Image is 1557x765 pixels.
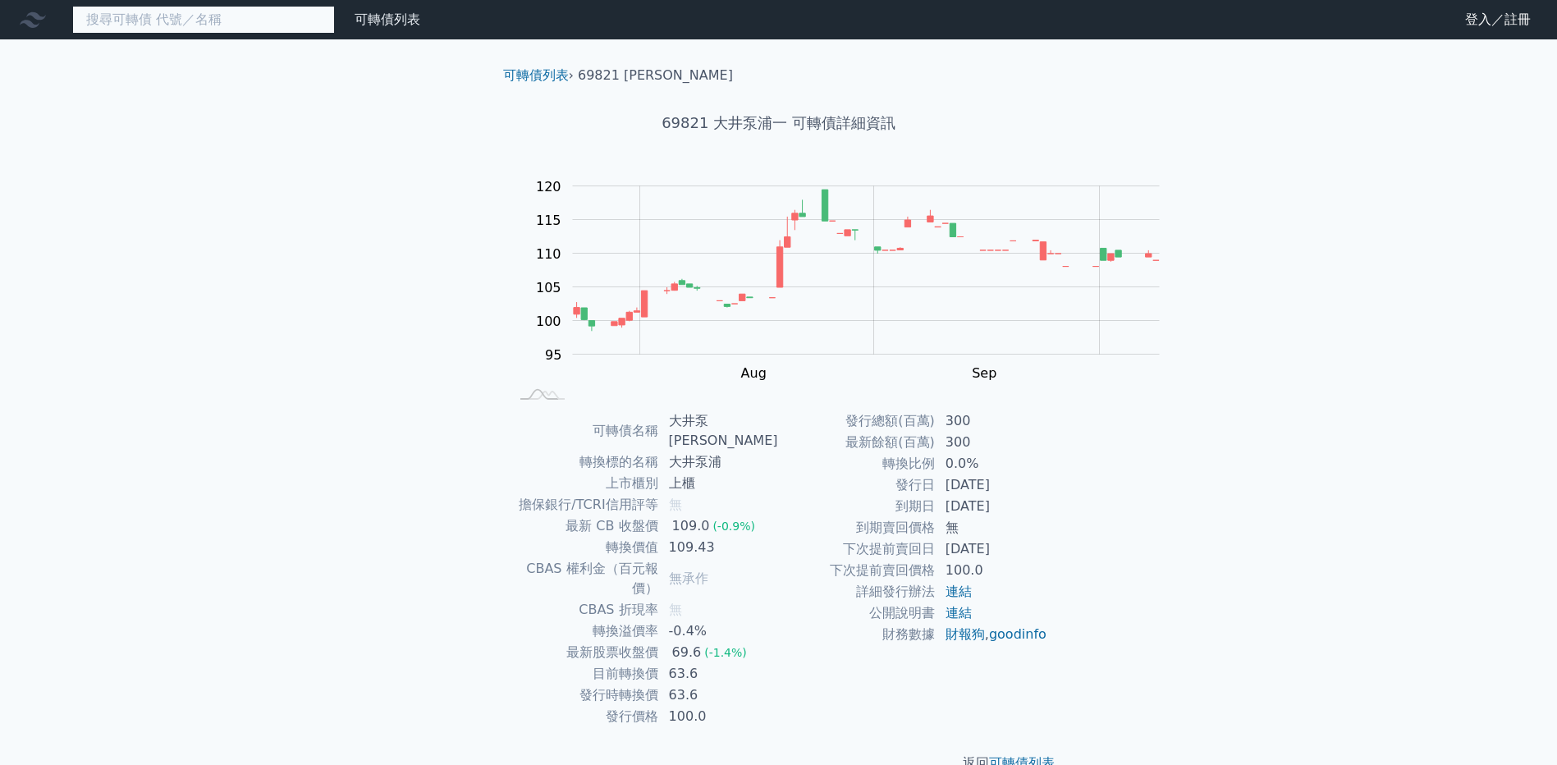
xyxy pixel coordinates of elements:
[936,474,1048,496] td: [DATE]
[936,538,1048,560] td: [DATE]
[1452,7,1544,33] a: 登入／註冊
[528,179,1184,416] g: Chart
[510,621,659,642] td: 轉換溢價率
[972,365,996,381] tspan: Sep
[946,584,972,599] a: 連結
[779,602,936,624] td: 公開說明書
[510,410,659,451] td: 可轉債名稱
[936,410,1048,432] td: 300
[779,624,936,645] td: 財務數據
[779,410,936,432] td: 發行總額(百萬)
[510,537,659,558] td: 轉換價值
[659,621,779,642] td: -0.4%
[936,624,1048,645] td: ,
[503,66,574,85] li: ›
[779,496,936,517] td: 到期日
[355,11,420,27] a: 可轉債列表
[659,473,779,494] td: 上櫃
[669,516,713,536] div: 109.0
[536,314,561,329] tspan: 100
[490,112,1068,135] h1: 69821 大井泵浦一 可轉債詳細資訊
[741,365,767,381] tspan: Aug
[536,280,561,295] tspan: 105
[779,517,936,538] td: 到期賣回價格
[779,453,936,474] td: 轉換比例
[510,663,659,685] td: 目前轉換價
[659,706,779,727] td: 100.0
[510,599,659,621] td: CBAS 折現率
[946,605,972,621] a: 連結
[669,602,682,617] span: 無
[659,410,779,451] td: 大井泵[PERSON_NAME]
[659,451,779,473] td: 大井泵浦
[510,494,659,515] td: 擔保銀行/TCRI信用評等
[712,520,755,533] span: (-0.9%)
[545,347,561,363] tspan: 95
[936,432,1048,453] td: 300
[669,570,708,586] span: 無承作
[779,581,936,602] td: 詳細發行辦法
[936,496,1048,517] td: [DATE]
[536,213,561,228] tspan: 115
[936,453,1048,474] td: 0.0%
[510,558,659,599] td: CBAS 權利金（百元報價）
[72,6,335,34] input: 搜尋可轉債 代號／名稱
[669,497,682,512] span: 無
[779,474,936,496] td: 發行日
[779,560,936,581] td: 下次提前賣回價格
[510,706,659,727] td: 發行價格
[536,246,561,262] tspan: 110
[510,451,659,473] td: 轉換標的名稱
[669,643,705,662] div: 69.6
[659,685,779,706] td: 63.6
[503,67,569,83] a: 可轉債列表
[936,560,1048,581] td: 100.0
[536,179,561,195] tspan: 120
[946,626,985,642] a: 財報狗
[659,537,779,558] td: 109.43
[510,473,659,494] td: 上市櫃別
[510,642,659,663] td: 最新股票收盤價
[779,538,936,560] td: 下次提前賣回日
[510,685,659,706] td: 發行時轉換價
[578,66,733,85] li: 69821 [PERSON_NAME]
[779,432,936,453] td: 最新餘額(百萬)
[936,517,1048,538] td: 無
[510,515,659,537] td: 最新 CB 收盤價
[704,646,747,659] span: (-1.4%)
[989,626,1046,642] a: goodinfo
[659,663,779,685] td: 63.6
